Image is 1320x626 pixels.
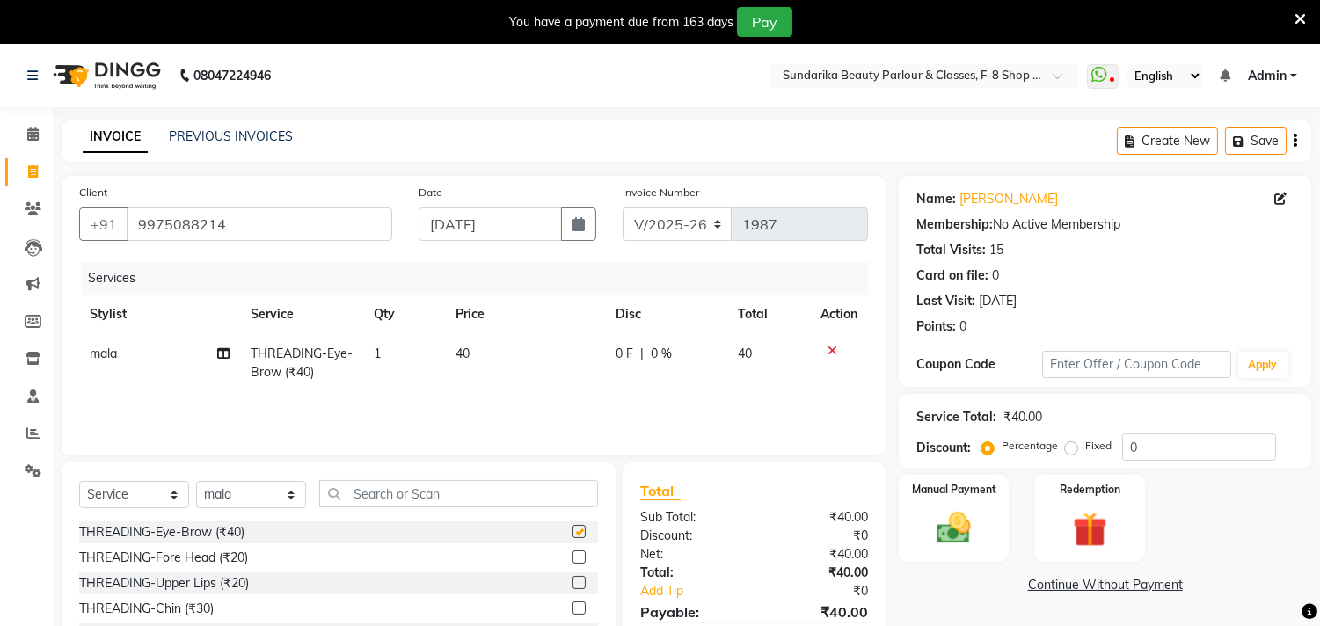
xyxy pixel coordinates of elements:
span: 40 [456,346,470,361]
div: THREADING-Eye-Brow (₹40) [79,523,244,542]
th: Qty [363,295,445,334]
div: Membership: [916,215,993,234]
div: Sub Total: [627,508,755,527]
button: +91 [79,207,128,241]
div: 0 [959,317,966,336]
button: Create New [1117,127,1218,155]
span: 40 [738,346,752,361]
div: 0 [992,266,999,285]
div: ₹40.00 [755,508,882,527]
div: THREADING-Upper Lips (₹20) [79,574,249,593]
div: Net: [627,545,755,564]
th: Action [810,295,868,334]
div: You have a payment due from 163 days [509,13,733,32]
div: 15 [989,241,1003,259]
div: Service Total: [916,408,996,426]
div: Discount: [916,439,971,457]
span: 0 F [616,345,633,363]
div: ₹0 [776,582,882,601]
th: Service [240,295,363,334]
div: ₹40.00 [1003,408,1042,426]
div: Total: [627,564,755,582]
th: Total [727,295,811,334]
div: [DATE] [979,292,1017,310]
a: Add Tip [627,582,776,601]
span: Admin [1248,67,1287,85]
label: Redemption [1060,482,1120,498]
th: Stylist [79,295,240,334]
img: _cash.svg [926,508,981,548]
div: Payable: [627,601,755,622]
div: Last Visit: [916,292,975,310]
a: Continue Without Payment [902,576,1308,594]
b: 08047224946 [193,51,271,100]
label: Client [79,185,107,200]
label: Date [419,185,442,200]
button: Apply [1238,352,1288,378]
input: Search by Name/Mobile/Email/Code [127,207,392,241]
div: Services [81,262,881,295]
th: Disc [605,295,727,334]
button: Save [1225,127,1287,155]
div: ₹40.00 [755,564,882,582]
label: Percentage [1002,438,1058,454]
span: 0 % [651,345,672,363]
div: ₹40.00 [755,601,882,622]
div: ₹40.00 [755,545,882,564]
div: Points: [916,317,956,336]
div: No Active Membership [916,215,1294,234]
label: Invoice Number [623,185,699,200]
button: Pay [737,7,792,37]
span: | [640,345,644,363]
div: Discount: [627,527,755,545]
input: Enter Offer / Coupon Code [1042,351,1230,378]
th: Price [445,295,605,334]
div: Coupon Code [916,355,1042,374]
div: THREADING-Fore Head (₹20) [79,549,248,567]
img: _gift.svg [1062,508,1118,551]
span: 1 [374,346,381,361]
div: ₹0 [755,527,882,545]
input: Search or Scan [319,480,598,507]
label: Manual Payment [912,482,996,498]
a: PREVIOUS INVOICES [169,128,293,144]
label: Fixed [1085,438,1112,454]
div: Card on file: [916,266,988,285]
img: logo [45,51,165,100]
div: Name: [916,190,956,208]
span: THREADING-Eye-Brow (₹40) [251,346,353,380]
div: Total Visits: [916,241,986,259]
a: [PERSON_NAME] [959,190,1058,208]
span: Total [640,482,681,500]
a: INVOICE [83,121,148,153]
div: THREADING-Chin (₹30) [79,600,214,618]
span: mala [90,346,117,361]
